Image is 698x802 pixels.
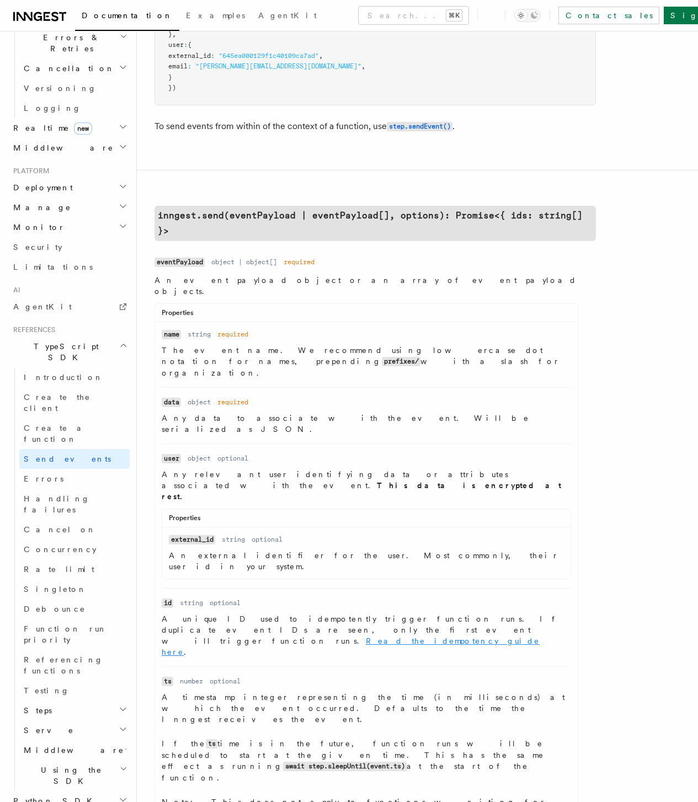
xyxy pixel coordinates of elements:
a: Create a function [19,418,130,449]
span: , [319,52,323,60]
span: Cancel on [24,525,96,534]
span: Function run priority [24,624,107,644]
a: Concurrency [19,539,130,559]
dd: object [188,454,211,463]
button: Cancellation [19,58,130,78]
span: Create a function [24,424,89,443]
span: Manage [9,202,71,213]
span: Referencing functions [24,655,103,675]
a: Cancel on [19,520,130,539]
div: TypeScript SDK [9,367,130,791]
a: Errors [19,469,130,489]
span: AgentKit [258,11,317,20]
span: AI [9,286,20,295]
code: name [162,330,181,339]
span: TypeScript SDK [9,341,119,363]
a: AgentKit [9,297,130,317]
span: Deployment [9,182,73,193]
button: Errors & Retries [19,28,130,58]
span: : [184,41,188,49]
code: user [162,454,181,463]
strong: This data is encrypted at rest. [162,481,561,501]
a: Create the client [19,387,130,418]
span: Send events [24,455,111,463]
button: Middleware [19,740,130,760]
span: Platform [9,167,50,175]
dd: optional [210,677,241,686]
button: Serve [19,720,130,740]
button: Manage [9,197,130,217]
a: Function run priority [19,619,130,650]
button: Middleware [9,138,130,158]
a: Documentation [75,3,179,31]
a: Logging [19,98,130,118]
span: Serve [19,725,74,736]
span: Middleware [19,745,124,756]
a: Rate limit [19,559,130,579]
span: Errors [24,474,63,483]
a: Testing [19,681,130,701]
a: AgentKit [252,3,323,30]
span: }) [168,84,176,92]
a: Introduction [19,367,130,387]
span: Rate limit [24,565,94,574]
a: Read the idempotency guide here [162,637,540,656]
p: To send events from within of the context of a function, use . [154,119,596,135]
dd: number [180,677,203,686]
span: Security [13,243,62,252]
dd: required [217,330,248,339]
code: eventPayload [154,258,205,267]
dd: string [180,598,203,607]
div: Properties [155,308,578,322]
div: Properties [162,514,571,527]
p: A timestamp integer representing the time (in milliseconds) at which the event occurred. Defaults... [162,692,571,725]
a: Referencing functions [19,650,130,681]
kbd: ⌘K [446,10,462,21]
p: If the time is in the future, function runs will be scheduled to start at the given time. This ha... [162,738,571,783]
span: Steps [19,705,52,716]
span: Debounce [24,605,86,613]
code: id [162,598,173,608]
span: AgentKit [13,302,72,311]
span: Logging [24,104,81,113]
dd: string [188,330,211,339]
span: { [188,41,191,49]
dd: optional [252,535,283,544]
span: Create the client [24,393,90,413]
code: ts [162,677,173,686]
span: , [361,62,365,70]
a: Handling failures [19,489,130,520]
dd: optional [210,598,241,607]
span: email [168,62,188,70]
span: References [9,325,55,334]
a: Security [9,237,130,257]
a: step.sendEvent() [387,121,452,131]
button: TypeScript SDK [9,336,130,367]
dd: object [188,398,211,407]
a: Examples [179,3,252,30]
a: Limitations [9,257,130,277]
dd: object | object[] [211,258,277,266]
code: prefixes/ [382,357,420,366]
dd: required [284,258,315,266]
span: "645ea000129f1c40109ca7ad" [219,52,319,60]
span: : [188,62,191,70]
a: inngest.send(eventPayload | eventPayload[], options): Promise<{ ids: string[] }> [154,206,596,241]
span: Handling failures [24,494,90,514]
code: ts [206,739,217,748]
span: external_id [168,52,211,60]
span: new [74,122,92,135]
span: Introduction [24,373,103,382]
span: Singleton [24,585,87,594]
span: Concurrency [24,545,97,554]
dd: string [222,535,245,544]
a: Contact sales [558,7,659,24]
p: An external identifier for the user. Most commonly, their user id in your system. [169,550,564,572]
span: Middleware [9,142,114,153]
span: , [172,30,176,38]
button: Deployment [9,178,130,197]
button: Search...⌘K [359,7,468,24]
span: : [211,52,215,60]
p: An event payload object or an array of event payload objects. [154,275,578,297]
